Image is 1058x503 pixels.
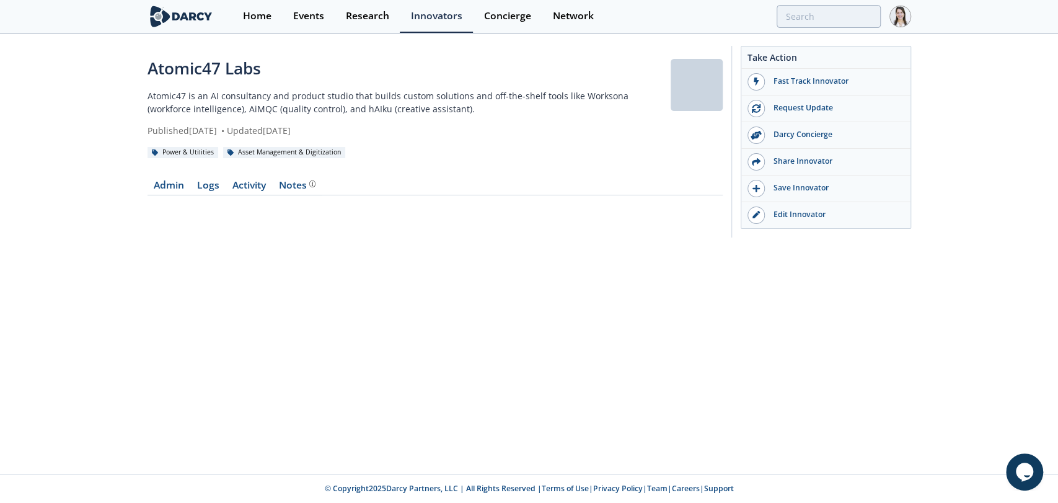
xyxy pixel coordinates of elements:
[226,180,273,195] a: Activity
[273,180,322,195] a: Notes
[191,180,226,195] a: Logs
[765,156,904,167] div: Share Innovator
[279,180,315,190] div: Notes
[71,483,988,494] p: © Copyright 2025 Darcy Partners, LLC | All Rights Reserved | | | | |
[765,209,904,220] div: Edit Innovator
[765,76,904,87] div: Fast Track Innovator
[741,202,910,228] a: Edit Innovator
[1006,453,1046,491] iframe: chat widget
[765,182,904,194] div: Save Innovator
[223,147,346,158] div: Asset Management & Digitization
[309,180,316,187] img: information.svg
[542,483,589,494] a: Terms of Use
[148,6,215,27] img: logo-wide.svg
[346,11,389,21] div: Research
[647,483,668,494] a: Team
[411,11,462,21] div: Innovators
[672,483,700,494] a: Careers
[704,483,734,494] a: Support
[765,102,904,114] div: Request Update
[148,89,671,115] p: Atomic47 is an AI consultancy and product studio that builds custom solutions and off-the-shelf t...
[777,5,881,28] input: Advanced Search
[243,11,271,21] div: Home
[741,176,910,202] button: Save Innovator
[553,11,594,21] div: Network
[148,147,219,158] div: Power & Utilities
[148,180,191,195] a: Admin
[484,11,531,21] div: Concierge
[593,483,643,494] a: Privacy Policy
[765,129,904,140] div: Darcy Concierge
[148,124,671,137] div: Published [DATE] Updated [DATE]
[219,125,227,136] span: •
[293,11,324,21] div: Events
[148,56,671,81] div: Atomic47 Labs
[889,6,911,27] img: Profile
[741,51,910,69] div: Take Action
